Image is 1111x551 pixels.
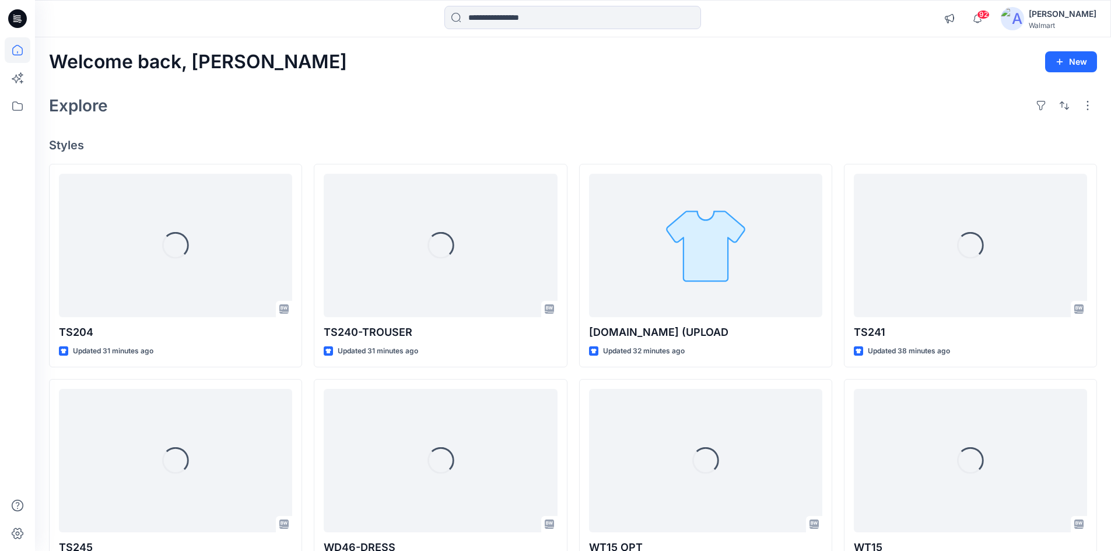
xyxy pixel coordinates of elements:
[1045,51,1097,72] button: New
[49,96,108,115] h2: Explore
[324,324,557,341] p: TS240-TROUSER
[977,10,990,19] span: 92
[49,138,1097,152] h4: Styles
[59,324,292,341] p: TS204
[868,345,950,357] p: Updated 38 minutes ago
[854,324,1087,341] p: TS241
[1001,7,1024,30] img: avatar
[338,345,418,357] p: Updated 31 minutes ago
[73,345,153,357] p: Updated 31 minutes ago
[49,51,347,73] h2: Welcome back, [PERSON_NAME]
[603,345,685,357] p: Updated 32 minutes ago
[1029,7,1096,21] div: [PERSON_NAME]
[589,174,822,318] a: TS243-JUMPSUIT-SZ-1X-28-07-2025-AH.bw (UPLOAD
[589,324,822,341] p: [DOMAIN_NAME] (UPLOAD
[1029,21,1096,30] div: Walmart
